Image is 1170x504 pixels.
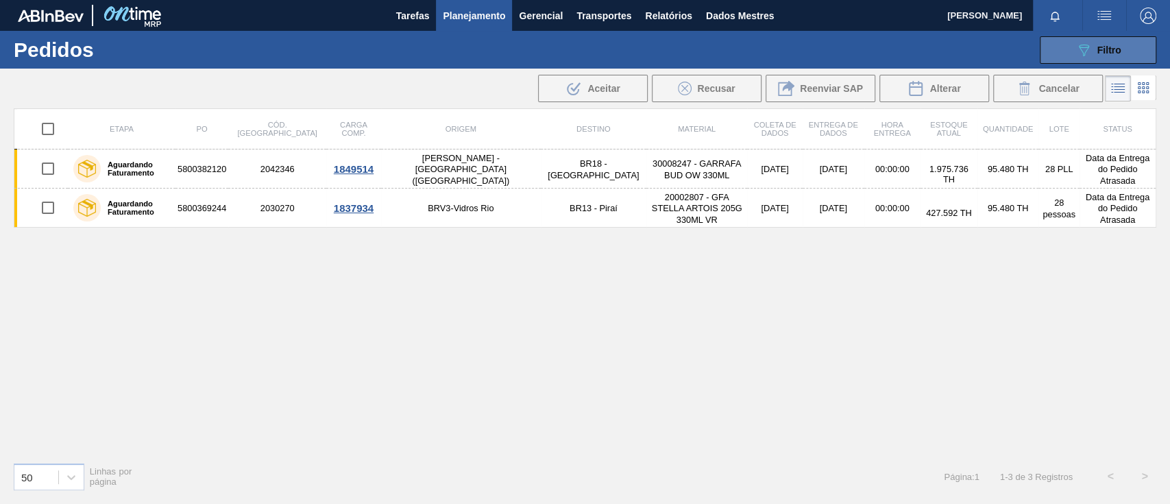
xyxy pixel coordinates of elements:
[446,125,476,133] font: Origem
[576,125,611,133] font: Destino
[929,164,968,184] font: 1.975.736 TH
[1103,125,1132,133] font: Status
[1027,472,1032,482] font: 3
[1005,472,1008,482] font: -
[1049,125,1069,133] font: Lote
[538,75,648,102] div: Aceitar
[974,472,979,482] font: 1
[653,158,741,180] font: 30008247 - GARRAFA BUD OW 330ML
[879,75,989,102] div: Alterar Pedido
[993,75,1103,102] button: Cancelar
[1035,472,1073,482] font: Registros
[930,121,968,137] font: Estoque atual
[766,75,875,102] div: Reenviar SAP
[1128,459,1162,494] button: >
[1008,472,1012,482] font: 3
[1105,75,1131,101] div: Visão em Lista
[678,125,716,133] font: Material
[926,208,972,218] font: 427.592 TH
[178,164,226,174] font: 5800382120
[576,10,631,21] font: Transportes
[108,160,154,177] font: Aguardando Faturamento
[548,158,639,180] font: BR18 - [GEOGRAPHIC_DATA]
[988,164,1029,174] font: 95.480 TH
[14,189,1156,228] a: Aguardando Faturamento58003692442030270BRV3-Vidros RioBR13 - Piraí20002807 - GFA STELLA ARTOIS 20...
[1040,36,1156,64] button: Filtro
[18,10,84,22] img: TNhmsLtSVTkK8tSr43FrP2fwEKptu5GPRR3wAAAABJRU5ErkJggg==
[110,125,134,133] font: Etapa
[396,10,430,21] font: Tarefas
[972,472,975,482] font: :
[652,75,761,102] div: Recusar
[1141,470,1147,482] font: >
[819,203,846,213] font: [DATE]
[1131,75,1156,101] div: Visão em Cartões
[260,164,295,174] font: 2042346
[340,121,367,137] font: Carga Comp.
[90,466,132,487] font: Linhas por página
[1086,192,1149,225] font: Data da Entrega do Pedido Atrasada
[587,83,620,94] font: Aceitar
[988,203,1029,213] font: 95.480 TH
[874,121,911,137] font: Hora Entrega
[929,83,960,94] font: Alterar
[1015,472,1025,482] font: de
[697,83,735,94] font: Recusar
[1033,6,1077,25] button: Notificações
[334,163,374,175] font: 1849514
[1000,472,1005,482] font: 1
[1045,164,1073,174] font: 28 PLL
[652,192,742,225] font: 20002807 - GFA STELLA ARTOIS 205G 330ML VR
[1107,470,1113,482] font: <
[108,200,154,216] font: Aguardando Faturamento
[412,153,509,186] font: [PERSON_NAME] - [GEOGRAPHIC_DATA] ([GEOGRAPHIC_DATA])
[21,471,33,483] font: 50
[260,203,295,213] font: 2030270
[875,164,910,174] font: 00:00:00
[237,121,317,137] font: Cód. [GEOGRAPHIC_DATA]
[753,121,796,137] font: Coleta de dados
[879,75,989,102] button: Alterar
[1038,83,1079,94] font: Cancelar
[1086,153,1149,186] font: Data da Entrega do Pedido Atrasada
[197,125,208,133] font: PO
[944,472,971,482] font: Página
[428,203,493,213] font: BRV3-Vidros Rio
[1093,459,1128,494] button: <
[800,83,863,94] font: Reenviar SAP
[983,125,1033,133] font: Quantidade
[819,164,846,174] font: [DATE]
[947,10,1022,21] font: [PERSON_NAME]
[761,203,788,213] font: [DATE]
[993,75,1103,102] div: Cancelar Pedidos em Massa
[178,203,226,213] font: 5800369244
[1140,8,1156,24] img: Sair
[14,38,94,61] font: Pedidos
[761,164,788,174] font: [DATE]
[443,10,505,21] font: Planejamento
[1043,197,1075,219] font: 28 pessoas
[1096,8,1112,24] img: ações do usuário
[1097,45,1121,56] font: Filtro
[706,10,775,21] font: Dados Mestres
[645,10,692,21] font: Relatórios
[875,203,910,213] font: 00:00:00
[570,203,618,213] font: BR13 - Piraí
[14,149,1156,189] a: Aguardando Faturamento58003821202042346[PERSON_NAME] - [GEOGRAPHIC_DATA] ([GEOGRAPHIC_DATA])BR18 ...
[809,121,858,137] font: Entrega de dados
[334,202,374,214] font: 1837934
[519,10,563,21] font: Gerencial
